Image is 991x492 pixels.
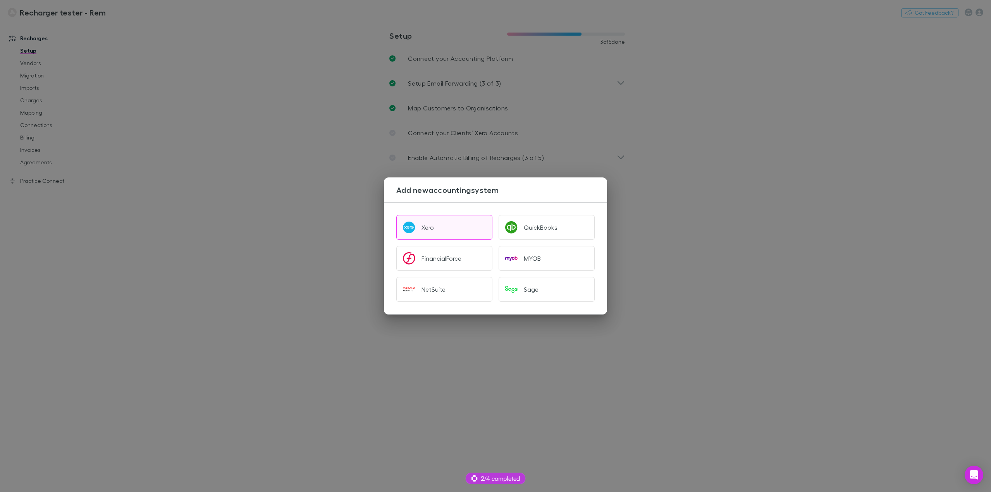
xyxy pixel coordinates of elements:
[499,215,595,240] button: QuickBooks
[403,221,415,234] img: Xero's Logo
[396,185,607,194] h3: Add new accounting system
[499,246,595,271] button: MYOB
[403,283,415,296] img: NetSuite's Logo
[396,277,492,302] button: NetSuite
[403,252,415,265] img: FinancialForce's Logo
[505,283,518,296] img: Sage's Logo
[524,224,557,231] div: QuickBooks
[499,277,595,302] button: Sage
[422,224,434,231] div: Xero
[524,255,541,262] div: MYOB
[422,286,446,293] div: NetSuite
[524,286,539,293] div: Sage
[396,246,492,271] button: FinancialForce
[505,221,518,234] img: QuickBooks's Logo
[505,252,518,265] img: MYOB's Logo
[396,215,492,240] button: Xero
[422,255,461,262] div: FinancialForce
[965,466,983,484] div: Open Intercom Messenger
